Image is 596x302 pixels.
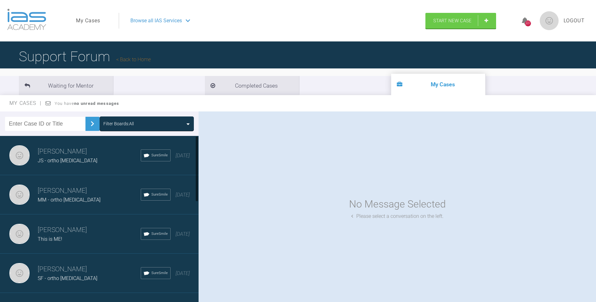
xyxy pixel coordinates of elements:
span: SureSmile [151,192,168,197]
span: Browse all IAS Services [130,17,182,25]
img: logo-light.3e3ef733.png [7,9,46,30]
div: Filter Boards: All [103,120,134,127]
a: Logout [564,17,585,25]
img: Gordon Campbell [9,185,30,205]
span: [DATE] [176,231,190,237]
span: SF - ortho [MEDICAL_DATA] [38,275,97,281]
span: Start New Case [433,18,472,24]
span: [DATE] [176,153,190,159]
span: This is ME! [38,236,62,242]
div: Please select a conversation on the left. [351,212,444,220]
div: No Message Selected [349,196,446,212]
a: Back to Home [116,57,151,62]
img: chevronRight.28bd32b0.svg [87,119,97,129]
strong: no unread messages [74,101,119,106]
span: MM - ortho [MEDICAL_DATA] [38,197,101,203]
span: [DATE] [176,192,190,198]
span: JS - ortho [MEDICAL_DATA] [38,158,97,164]
div: 227 [525,20,531,26]
span: SureSmile [151,231,168,237]
li: My Cases [391,74,485,95]
img: Gordon Campbell [9,145,30,165]
img: Gordon Campbell [9,224,30,244]
span: SureSmile [151,153,168,158]
a: Start New Case [425,13,496,29]
span: [DATE] [176,270,190,276]
img: Gordon Campbell [9,263,30,283]
span: You have [55,101,119,106]
span: SureSmile [151,270,168,276]
span: My Cases [9,100,42,106]
h1: Support Forum [19,46,151,67]
h3: [PERSON_NAME] [38,225,141,235]
li: Completed Cases [205,76,299,95]
li: Waiting for Mentor [19,76,113,95]
h3: [PERSON_NAME] [38,186,141,196]
a: My Cases [76,17,100,25]
img: profile.png [540,11,559,30]
input: Enter Case ID or Title [5,117,85,131]
h3: [PERSON_NAME] [38,264,141,275]
h3: [PERSON_NAME] [38,146,141,157]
